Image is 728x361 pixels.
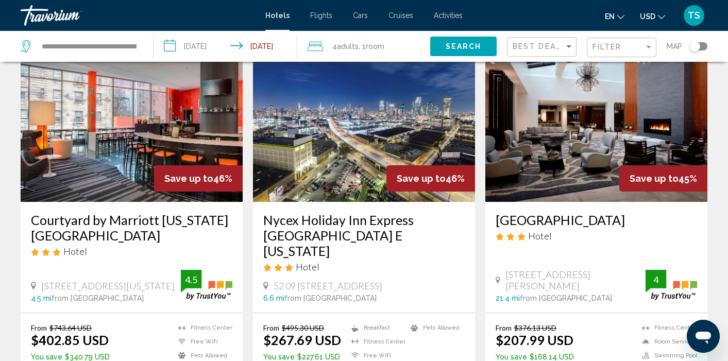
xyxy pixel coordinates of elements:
[63,246,87,257] span: Hotel
[687,320,720,353] iframe: Button to launch messaging window
[605,12,615,21] span: en
[21,37,243,202] img: Hotel image
[52,294,144,302] span: from [GEOGRAPHIC_DATA]
[332,39,359,54] span: 4
[353,11,368,20] a: Cars
[263,353,341,361] p: $227.61 USD
[496,230,697,242] div: 3 star Hotel
[263,332,341,348] ins: $267.69 USD
[337,42,359,50] span: Adults
[359,39,384,54] span: , 1
[605,9,624,24] button: Change language
[405,323,465,332] li: Pets Allowed
[434,11,463,20] a: Activities
[31,294,52,302] span: 4.5 mi
[31,353,62,361] span: You save
[366,42,384,50] span: Room
[31,246,232,257] div: 3 star Hotel
[49,323,92,332] del: $743.64 USD
[154,31,297,62] button: Check-in date: Sep 18, 2025 Check-out date: Sep 19, 2025
[646,273,666,286] div: 4
[397,173,446,184] span: Save up to
[282,323,324,332] del: $495.30 USD
[496,353,527,361] span: You save
[528,230,552,242] span: Hotel
[173,351,232,360] li: Pets Allowed
[496,294,520,302] span: 21.4 mi
[297,31,430,62] button: Travelers: 4 adults, 0 children
[637,351,697,360] li: Swimming Pool
[513,43,573,51] mat-select: Sort by
[637,337,697,346] li: Room Service
[630,173,679,184] span: Save up to
[31,323,47,332] span: From
[263,323,279,332] span: From
[496,212,697,228] a: [GEOGRAPHIC_DATA]
[173,337,232,346] li: Free WiFi
[640,9,665,24] button: Change currency
[284,294,377,302] span: from [GEOGRAPHIC_DATA]
[265,11,290,20] a: Hotels
[682,42,707,51] button: Toggle map
[505,269,646,291] span: [STREET_ADDRESS][PERSON_NAME]
[263,212,465,259] a: Nycex Holiday Inn Express [GEOGRAPHIC_DATA] E [US_STATE]
[496,353,574,361] p: $168.14 USD
[181,273,201,286] div: 4.5
[619,165,707,192] div: 45%
[173,323,232,332] li: Fitness Center
[637,323,697,332] li: Fitness Center
[31,353,110,361] p: $340.79 USD
[667,39,682,54] span: Map
[263,294,284,302] span: 6.6 mi
[388,11,413,20] a: Cruises
[646,270,697,300] img: trustyou-badge.svg
[253,37,475,202] img: Hotel image
[263,353,295,361] span: You save
[688,10,700,21] span: TS
[496,332,573,348] ins: $207.99 USD
[181,270,232,300] img: trustyou-badge.svg
[274,280,382,291] span: 52 09 [STREET_ADDRESS]
[346,323,405,332] li: Breakfast
[263,261,465,272] div: 3 star Hotel
[310,11,332,20] a: Flights
[164,173,213,184] span: Save up to
[485,37,707,202] img: Hotel image
[41,280,175,291] span: [STREET_ADDRESS][US_STATE]
[496,323,512,332] span: From
[592,43,622,51] span: Filter
[587,37,656,58] button: Filter
[640,12,655,21] span: USD
[520,294,612,302] span: from [GEOGRAPHIC_DATA]
[21,5,255,26] a: Travorium
[386,165,475,192] div: 46%
[514,323,556,332] del: $376.13 USD
[346,351,405,360] li: Free WiFi
[154,165,243,192] div: 46%
[681,5,707,26] button: User Menu
[446,43,482,51] span: Search
[513,42,567,50] span: Best Deals
[430,37,497,56] button: Search
[31,332,109,348] ins: $402.85 USD
[296,261,319,272] span: Hotel
[346,337,405,346] li: Fitness Center
[31,212,232,243] a: Courtyard by Marriott [US_STATE][GEOGRAPHIC_DATA]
